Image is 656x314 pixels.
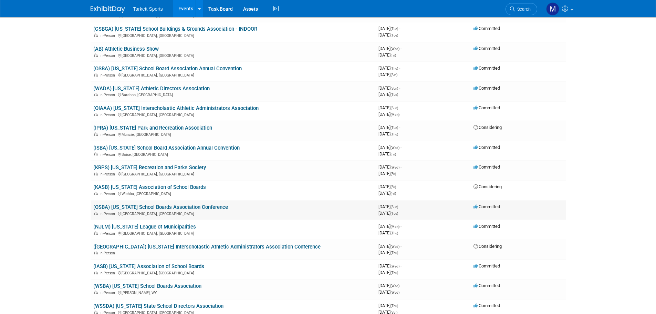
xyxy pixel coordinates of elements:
span: (Tue) [391,212,398,215]
a: (WSBA) [US_STATE] School Boards Association [93,283,201,289]
span: Committed [473,105,500,110]
span: - [399,105,400,110]
span: Committed [473,145,500,150]
img: ExhibitDay [91,6,125,13]
span: Considering [473,244,502,249]
span: [DATE] [378,52,396,58]
span: In-Person [100,93,117,97]
div: [GEOGRAPHIC_DATA], [GEOGRAPHIC_DATA] [93,211,373,216]
span: (Tue) [391,126,398,130]
span: Committed [473,26,500,31]
span: (Fri) [391,53,396,57]
span: In-Person [100,53,117,58]
a: (OIAAA) [US_STATE] Interscholastic Athletic Administrators Association [93,105,259,111]
span: Committed [473,263,500,269]
span: [DATE] [378,92,398,97]
a: (IPRA) [US_STATE] Park and Recreation Association [93,125,212,131]
span: (Thu) [391,271,398,275]
span: [DATE] [378,211,398,216]
span: - [399,303,400,308]
span: (Wed) [391,245,399,249]
span: [DATE] [378,46,402,51]
span: In-Person [100,231,117,236]
div: Muncie, [GEOGRAPHIC_DATA] [93,131,373,137]
span: [DATE] [378,230,398,235]
span: [DATE] [378,105,400,110]
span: - [400,244,402,249]
span: Committed [473,283,500,288]
img: In-Person Event [94,132,98,136]
span: - [400,224,402,229]
span: - [399,26,400,31]
span: (Mon) [391,113,399,117]
span: [DATE] [378,270,398,275]
span: (Thu) [391,231,398,235]
span: [DATE] [378,112,399,117]
img: In-Person Event [94,172,98,175]
span: [DATE] [378,72,397,77]
span: (Tue) [391,93,398,97]
a: (CSBGA) [US_STATE] School Buildings & Grounds Association - INDOOR [93,26,257,32]
span: [DATE] [378,145,402,150]
span: (Thu) [391,251,398,255]
a: (WSSDA) [US_STATE] State School Directors Association [93,303,223,309]
span: Search [515,7,531,12]
span: (Fri) [391,152,396,156]
div: [GEOGRAPHIC_DATA], [GEOGRAPHIC_DATA] [93,230,373,236]
span: [DATE] [378,204,400,209]
div: [GEOGRAPHIC_DATA], [GEOGRAPHIC_DATA] [93,72,373,78]
span: (Fri) [391,185,396,189]
span: (Thu) [391,304,398,308]
img: In-Person Event [94,192,98,195]
img: In-Person Event [94,113,98,116]
img: In-Person Event [94,212,98,215]
span: (Mon) [391,225,399,229]
div: [GEOGRAPHIC_DATA], [GEOGRAPHIC_DATA] [93,171,373,176]
a: (WADA) [US_STATE] Athletic Directors Association [93,85,210,92]
img: In-Person Event [94,291,98,294]
span: [DATE] [378,164,402,170]
a: (NJLM) [US_STATE] League of Municipalities [93,224,196,230]
span: (Fri) [391,192,396,195]
span: [DATE] [378,13,399,18]
span: Committed [473,65,500,71]
span: (Thu) [391,67,398,70]
span: [DATE] [378,125,400,130]
div: [PERSON_NAME], WY [93,290,373,295]
span: (Sat) [391,73,397,77]
a: Search [506,3,537,15]
span: [DATE] [378,191,396,196]
span: In-Person [100,152,117,157]
span: (Tue) [391,33,398,37]
span: [DATE] [378,151,396,156]
span: (Wed) [391,47,399,51]
img: In-Person Event [94,53,98,57]
a: (OSBA) [US_STATE] School Board Association Annual Convention [93,65,242,72]
span: [DATE] [378,65,400,71]
a: (OSBA) [US_STATE] School Boards Association Conference [93,204,228,210]
div: [GEOGRAPHIC_DATA], [GEOGRAPHIC_DATA] [93,52,373,58]
span: In-Person [100,271,117,275]
img: In-Person Event [94,271,98,274]
span: Committed [473,46,500,51]
span: - [400,283,402,288]
img: In-Person Event [94,33,98,37]
span: (Sun) [391,205,398,209]
span: [DATE] [378,224,402,229]
span: In-Person [100,73,117,78]
span: (Wed) [391,291,399,294]
span: [DATE] [378,263,402,269]
span: (Sun) [391,87,398,90]
span: - [400,46,402,51]
span: Considering [473,125,502,130]
span: - [399,204,400,209]
span: (Tue) [391,27,398,31]
span: Committed [473,224,500,229]
a: ([GEOGRAPHIC_DATA]) [US_STATE] Interscholastic Athletic Administrators Association Conference [93,244,321,250]
span: (Sun) [391,106,398,110]
span: - [399,125,400,130]
span: (Wed) [391,165,399,169]
span: Tarkett Sports [133,6,163,12]
div: Boise, [GEOGRAPHIC_DATA] [93,151,373,157]
div: [GEOGRAPHIC_DATA], [GEOGRAPHIC_DATA] [93,112,373,117]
